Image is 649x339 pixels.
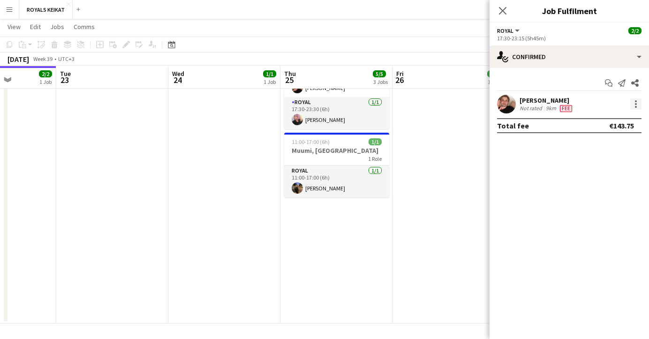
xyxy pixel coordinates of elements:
span: 1/1 [263,70,276,77]
div: Crew has different fees then in role [558,105,574,112]
div: 1 Job [488,78,500,85]
div: 9km [544,105,558,112]
span: 26 [395,75,404,85]
span: 5/5 [373,70,386,77]
span: View [8,23,21,31]
div: €143.75 [609,121,634,130]
div: 1 Job [264,78,276,85]
span: 1/1 [487,70,500,77]
div: 1 Job [39,78,52,85]
h3: Job Fulfilment [490,5,649,17]
span: 24 [171,75,184,85]
a: Comms [70,21,98,33]
div: [DATE] [8,54,29,64]
app-card-role: Royal1/111:00-17:00 (6h)[PERSON_NAME] [284,166,389,197]
span: 2/2 [39,70,52,77]
span: Thu [284,69,296,78]
span: Comms [74,23,95,31]
span: 25 [283,75,296,85]
span: Week 39 [31,55,54,62]
div: Not rated [520,105,544,112]
a: Jobs [46,21,68,33]
span: 2/2 [628,27,641,34]
div: 17:30-23:15 (5h45m) [497,35,641,42]
span: Edit [30,23,41,31]
span: Royal [497,27,513,34]
div: UTC+3 [58,55,75,62]
div: [PERSON_NAME] [520,96,574,105]
div: Total fee [497,121,529,130]
span: 11:00-17:00 (6h) [292,138,330,145]
a: View [4,21,24,33]
span: Fee [560,105,572,112]
div: Confirmed [490,45,649,68]
span: Tue [60,69,71,78]
span: Wed [172,69,184,78]
span: 1 Role [368,155,382,162]
div: 3 Jobs [373,78,388,85]
span: Fri [396,69,404,78]
h3: Muumi, [GEOGRAPHIC_DATA] [284,146,389,155]
span: Jobs [50,23,64,31]
app-job-card: 11:00-17:00 (6h)1/1Muumi, [GEOGRAPHIC_DATA]1 RoleRoyal1/111:00-17:00 (6h)[PERSON_NAME] [284,133,389,197]
span: 1/1 [369,138,382,145]
button: Royal [497,27,521,34]
a: Edit [26,21,45,33]
span: 23 [59,75,71,85]
app-card-role: Royal1/117:30-23:30 (6h)[PERSON_NAME] [284,97,389,129]
button: ROYALS KEIKAT [19,0,73,19]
